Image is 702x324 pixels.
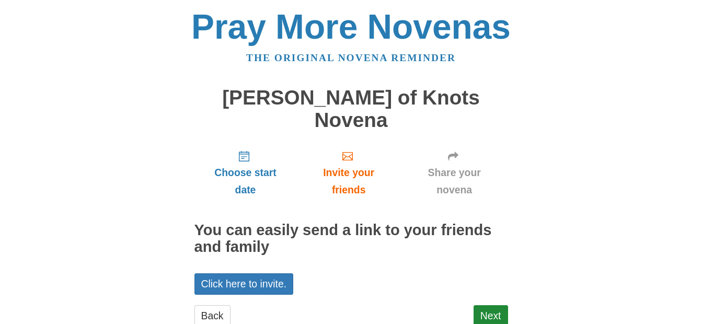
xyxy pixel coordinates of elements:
[296,142,400,204] a: Invite your friends
[246,52,456,63] a: The original novena reminder
[194,222,508,256] h2: You can easily send a link to your friends and family
[401,142,508,204] a: Share your novena
[194,273,294,295] a: Click here to invite.
[194,87,508,131] h1: [PERSON_NAME] of Knots Novena
[191,7,511,46] a: Pray More Novenas
[205,164,286,199] span: Choose start date
[194,142,297,204] a: Choose start date
[307,164,390,199] span: Invite your friends
[411,164,498,199] span: Share your novena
